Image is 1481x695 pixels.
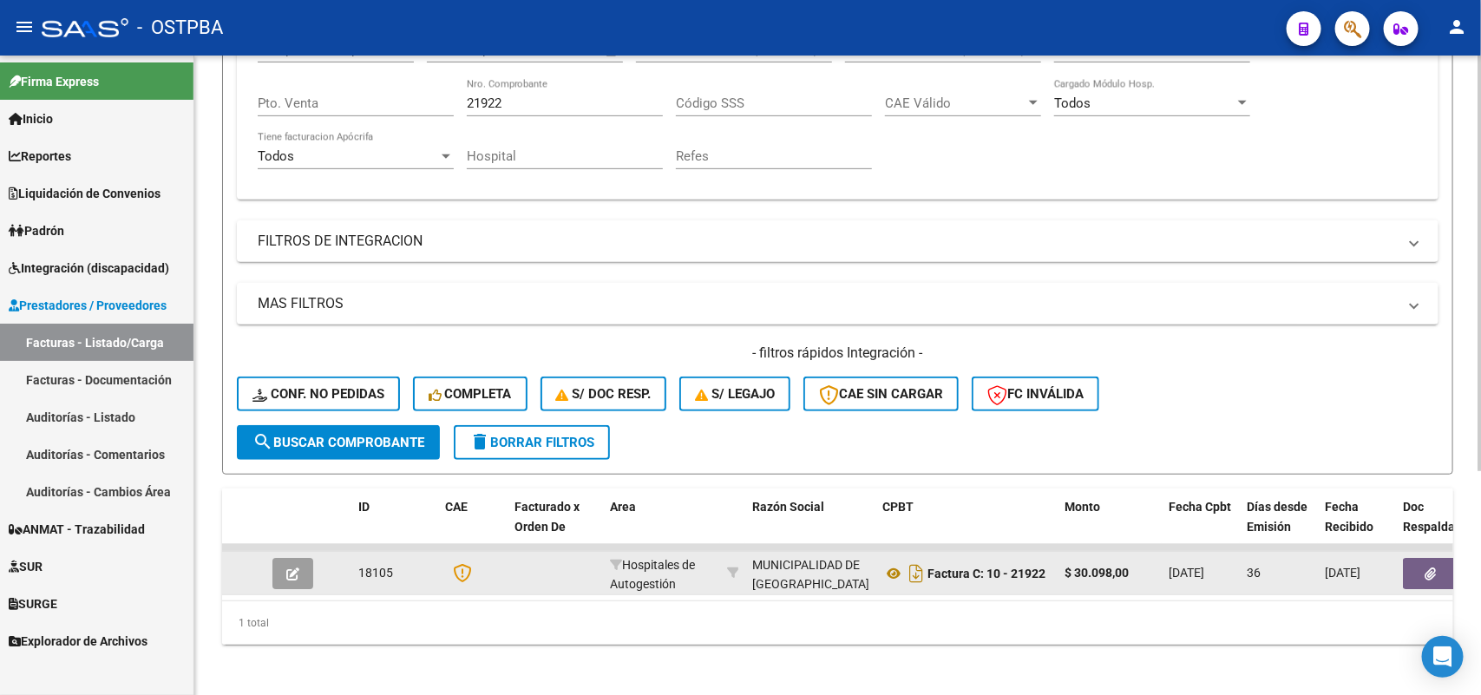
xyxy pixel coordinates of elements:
[1054,95,1091,111] span: Todos
[1422,636,1464,678] div: Open Intercom Messenger
[1403,500,1481,534] span: Doc Respaldatoria
[9,147,71,166] span: Reportes
[610,558,695,592] span: Hospitales de Autogestión
[1318,488,1396,565] datatable-header-cell: Fecha Recibido
[1065,500,1100,514] span: Monto
[752,555,869,595] div: MUNICIPALIDAD DE [GEOGRAPHIC_DATA]
[9,184,161,203] span: Liquidación de Convenios
[745,488,875,565] datatable-header-cell: Razón Social
[1247,566,1261,580] span: 36
[752,500,824,514] span: Razón Social
[9,221,64,240] span: Padrón
[514,500,580,534] span: Facturado x Orden De
[1325,566,1360,580] span: [DATE]
[9,109,53,128] span: Inicio
[9,259,169,278] span: Integración (discapacidad)
[679,377,790,411] button: S/ legajo
[358,500,370,514] span: ID
[445,500,468,514] span: CAE
[9,296,167,315] span: Prestadores / Proveedores
[413,377,528,411] button: Completa
[603,488,720,565] datatable-header-cell: Area
[882,500,914,514] span: CPBT
[1169,566,1204,580] span: [DATE]
[1325,500,1373,534] span: Fecha Recibido
[1162,488,1240,565] datatable-header-cell: Fecha Cpbt
[9,520,145,539] span: ANMAT - Trazabilidad
[438,488,508,565] datatable-header-cell: CAE
[237,344,1438,363] h4: - filtros rápidos Integración -
[1446,16,1467,37] mat-icon: person
[875,488,1058,565] datatable-header-cell: CPBT
[927,567,1045,580] strong: Factura C: 10 - 21922
[258,232,1397,251] mat-panel-title: FILTROS DE INTEGRACION
[1247,500,1307,534] span: Días desde Emisión
[541,377,667,411] button: S/ Doc Resp.
[454,425,610,460] button: Borrar Filtros
[1240,488,1318,565] datatable-header-cell: Días desde Emisión
[429,386,512,402] span: Completa
[258,148,294,164] span: Todos
[469,431,490,452] mat-icon: delete
[1169,500,1231,514] span: Fecha Cpbt
[905,560,927,587] i: Descargar documento
[610,500,636,514] span: Area
[1058,488,1162,565] datatable-header-cell: Monto
[556,386,652,402] span: S/ Doc Resp.
[885,95,1026,111] span: CAE Válido
[602,41,622,61] button: Open calendar
[358,566,393,580] span: 18105
[237,377,400,411] button: Conf. no pedidas
[819,386,943,402] span: CAE SIN CARGAR
[469,435,594,450] span: Borrar Filtros
[252,435,424,450] span: Buscar Comprobante
[9,557,43,576] span: SUR
[1065,566,1129,580] strong: $ 30.098,00
[752,555,868,592] div: 30999001935
[252,431,273,452] mat-icon: search
[695,386,775,402] span: S/ legajo
[987,386,1084,402] span: FC Inválida
[803,377,959,411] button: CAE SIN CARGAR
[9,632,147,651] span: Explorador de Archivos
[972,377,1099,411] button: FC Inválida
[137,9,223,47] span: - OSTPBA
[508,488,603,565] datatable-header-cell: Facturado x Orden De
[237,220,1438,262] mat-expansion-panel-header: FILTROS DE INTEGRACION
[252,386,384,402] span: Conf. no pedidas
[237,283,1438,325] mat-expansion-panel-header: MAS FILTROS
[9,72,99,91] span: Firma Express
[258,294,1397,313] mat-panel-title: MAS FILTROS
[237,425,440,460] button: Buscar Comprobante
[222,601,1453,645] div: 1 total
[351,488,438,565] datatable-header-cell: ID
[14,16,35,37] mat-icon: menu
[9,594,57,613] span: SURGE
